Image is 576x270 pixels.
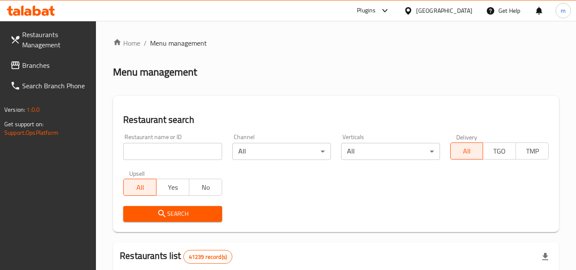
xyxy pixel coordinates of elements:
[184,253,232,261] span: 41239 record(s)
[123,206,222,222] button: Search
[357,6,376,16] div: Plugins
[22,81,90,91] span: Search Branch Phone
[129,170,145,176] label: Upsell
[123,179,156,196] button: All
[156,179,189,196] button: Yes
[22,60,90,70] span: Branches
[183,250,232,264] div: Total records count
[519,145,545,157] span: TMP
[120,250,232,264] h2: Restaurants list
[127,181,153,194] span: All
[454,145,480,157] span: All
[113,65,197,79] h2: Menu management
[160,181,186,194] span: Yes
[456,134,478,140] label: Delivery
[3,55,96,75] a: Branches
[144,38,147,48] li: /
[189,179,222,196] button: No
[193,181,219,194] span: No
[26,104,40,115] span: 1.0.0
[450,142,483,160] button: All
[416,6,472,15] div: [GEOGRAPHIC_DATA]
[515,142,549,160] button: TMP
[486,145,512,157] span: TGO
[483,142,516,160] button: TGO
[123,143,222,160] input: Search for restaurant name or ID..
[113,38,559,48] nav: breadcrumb
[3,24,96,55] a: Restaurants Management
[4,104,25,115] span: Version:
[150,38,207,48] span: Menu management
[113,38,140,48] a: Home
[3,75,96,96] a: Search Branch Phone
[130,209,215,219] span: Search
[535,247,556,267] div: Export file
[123,113,549,126] h2: Restaurant search
[4,119,43,130] span: Get support on:
[341,143,440,160] div: All
[561,6,566,15] span: m
[232,143,331,160] div: All
[22,29,90,50] span: Restaurants Management
[4,127,58,138] a: Support.OpsPlatform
